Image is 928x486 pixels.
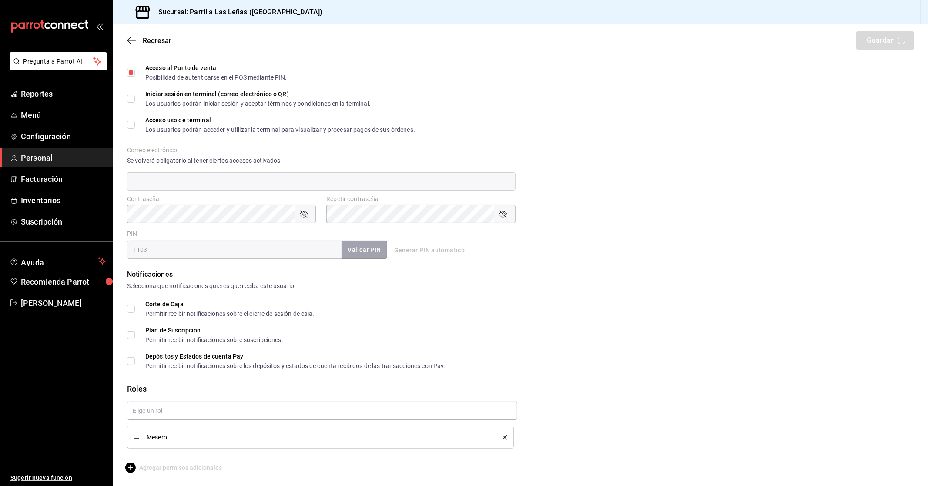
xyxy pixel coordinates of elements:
button: delete [496,435,507,440]
h3: Sucursal: Parrilla Las Leñas ([GEOGRAPHIC_DATA]) [151,7,322,17]
span: Recomienda Parrot [21,276,106,288]
span: Inventarios [21,194,106,206]
span: Regresar [143,37,171,45]
div: Posibilidad de autenticarse en el POS mediante PIN. [145,74,287,80]
input: 3 a 6 dígitos [127,241,342,259]
div: Plan de Suscripción [145,327,283,333]
span: Configuración [21,131,106,142]
span: Menú [21,109,106,121]
button: Regresar [127,37,171,45]
span: Pregunta a Parrot AI [23,57,94,66]
div: Roles [127,383,914,395]
label: Correo electrónico [127,147,516,154]
label: PIN [127,231,137,237]
label: Contraseña [127,196,316,202]
div: Permitir recibir notificaciones sobre los depósitos y estados de cuenta recibidos de las transacc... [145,363,446,369]
div: Corte de Caja [145,301,315,307]
div: Los usuarios podrán iniciar sesión y aceptar términos y condiciones en la terminal. [145,101,371,107]
span: Personal [21,152,106,164]
div: Acceso uso de terminal [145,117,415,123]
div: Los usuarios podrán acceder y utilizar la terminal para visualizar y procesar pagos de sus órdenes. [145,127,415,133]
a: Pregunta a Parrot AI [6,63,107,72]
input: Elige un rol [127,402,517,420]
span: Facturación [21,173,106,185]
div: Depósitos y Estados de cuenta Pay [145,353,446,359]
div: Selecciona que notificaciones quieres que reciba este usuario. [127,282,914,291]
span: Ayuda [21,256,94,266]
div: Acceso al Punto de venta [145,65,287,71]
span: Mesero [147,434,489,440]
div: Permitir recibir notificaciones sobre el cierre de sesión de caja. [145,311,315,317]
span: Reportes [21,88,106,100]
label: Repetir contraseña [326,196,515,202]
div: Notificaciones [127,269,914,280]
div: Se volverá obligatorio al tener ciertos accesos activados. [127,156,516,165]
button: open_drawer_menu [96,23,103,30]
div: Permitir recibir notificaciones sobre suscripciones. [145,337,283,343]
div: Iniciar sesión en terminal (correo electrónico o QR) [145,91,371,97]
button: Pregunta a Parrot AI [10,52,107,70]
span: Sugerir nueva función [10,473,106,483]
span: Suscripción [21,216,106,228]
span: [PERSON_NAME] [21,297,106,309]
